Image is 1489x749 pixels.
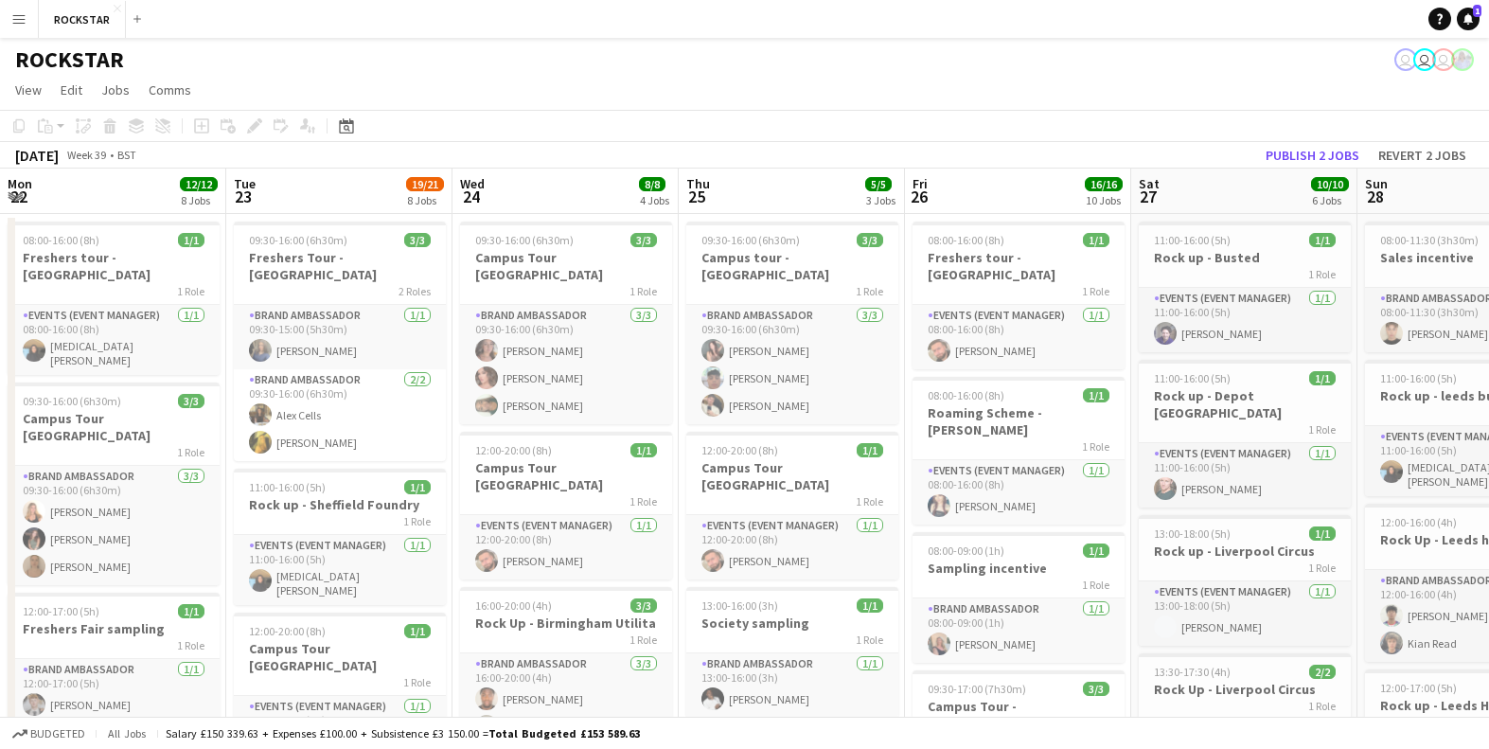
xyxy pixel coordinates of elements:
[177,284,204,298] span: 1 Role
[686,432,898,580] app-job-card: 12:00-20:00 (8h)1/1Campus Tour [GEOGRAPHIC_DATA]1 RoleEvents (Event Manager)1/112:00-20:00 (8h)[P...
[457,186,485,207] span: 24
[1413,48,1436,71] app-user-avatar: Ed Harvey
[30,727,85,740] span: Budgeted
[1136,186,1160,207] span: 27
[928,544,1004,558] span: 08:00-09:00 (1h)
[1139,543,1351,560] h3: Rock up - Liverpool Circus
[61,81,82,98] span: Edit
[1083,682,1109,696] span: 3/3
[913,532,1125,663] app-job-card: 08:00-09:00 (1h)1/1Sampling incentive1 RoleBrand Ambassador1/108:00-09:00 (1h)[PERSON_NAME]
[1082,439,1109,454] span: 1 Role
[177,638,204,652] span: 1 Role
[101,81,130,98] span: Jobs
[104,726,150,740] span: All jobs
[1365,175,1388,192] span: Sun
[629,633,657,647] span: 1 Role
[8,175,32,192] span: Mon
[8,249,220,283] h3: Freshers tour - [GEOGRAPHIC_DATA]
[475,443,552,457] span: 12:00-20:00 (8h)
[1154,665,1231,679] span: 13:30-17:30 (4h)
[701,233,800,247] span: 09:30-16:00 (6h30m)
[1308,561,1336,575] span: 1 Role
[913,249,1125,283] h3: Freshers tour - [GEOGRAPHIC_DATA]
[857,233,883,247] span: 3/3
[1085,177,1123,191] span: 16/16
[234,496,446,513] h3: Rock up - Sheffield Foundry
[15,146,59,165] div: [DATE]
[856,284,883,298] span: 1 Role
[406,177,444,191] span: 19/21
[475,598,552,613] span: 16:00-20:00 (4h)
[234,535,446,605] app-card-role: Events (Event Manager)1/111:00-16:00 (5h)[MEDICAL_DATA][PERSON_NAME]
[1139,175,1160,192] span: Sat
[1082,578,1109,592] span: 1 Role
[177,445,204,459] span: 1 Role
[701,443,778,457] span: 12:00-20:00 (8h)
[928,388,1004,402] span: 08:00-16:00 (8h)
[1139,515,1351,646] div: 13:00-18:00 (5h)1/1Rock up - Liverpool Circus1 RoleEvents (Event Manager)1/113:00-18:00 (5h)[PERS...
[178,604,204,618] span: 1/1
[1394,48,1417,71] app-user-avatar: Ed Harvey
[403,675,431,689] span: 1 Role
[913,222,1125,369] div: 08:00-16:00 (8h)1/1Freshers tour - [GEOGRAPHIC_DATA]1 RoleEvents (Event Manager)1/108:00-16:00 (8...
[8,383,220,585] app-job-card: 09:30-16:00 (6h30m)3/3Campus Tour [GEOGRAPHIC_DATA]1 RoleBrand Ambassador3/309:30-16:00 (6h30m)[P...
[1311,177,1349,191] span: 10/10
[403,514,431,528] span: 1 Role
[1082,284,1109,298] span: 1 Role
[234,222,446,461] div: 09:30-16:00 (6h30m)3/3Freshers Tour - [GEOGRAPHIC_DATA]2 RolesBrand Ambassador1/109:30-15:00 (5h3...
[913,377,1125,525] app-job-card: 08:00-16:00 (8h)1/1Roaming Scheme - [PERSON_NAME]1 RoleEvents (Event Manager)1/108:00-16:00 (8h)[...
[913,698,1125,732] h3: Campus Tour - [GEOGRAPHIC_DATA]
[913,404,1125,438] h3: Roaming Scheme - [PERSON_NAME]
[404,480,431,494] span: 1/1
[23,394,121,408] span: 09:30-16:00 (6h30m)
[1473,5,1481,17] span: 1
[23,604,99,618] span: 12:00-17:00 (5h)
[683,186,710,207] span: 25
[460,222,672,424] app-job-card: 09:30-16:00 (6h30m)3/3Campus Tour [GEOGRAPHIC_DATA]1 RoleBrand Ambassador3/309:30-16:00 (6h30m)[P...
[1139,581,1351,646] app-card-role: Events (Event Manager)1/113:00-18:00 (5h)[PERSON_NAME]
[234,305,446,369] app-card-role: Brand Ambassador1/109:30-15:00 (5h30m)[PERSON_NAME]
[1308,422,1336,437] span: 1 Role
[630,598,657,613] span: 3/3
[249,233,347,247] span: 09:30-16:00 (6h30m)
[928,682,1026,696] span: 09:30-17:00 (7h30m)
[686,459,898,493] h3: Campus Tour [GEOGRAPHIC_DATA]
[234,369,446,461] app-card-role: Brand Ambassador2/209:30-16:00 (6h30m)Alex Cells[PERSON_NAME]
[53,78,90,102] a: Edit
[686,653,898,718] app-card-role: Brand Ambassador1/113:00-16:00 (3h)[PERSON_NAME]
[1083,233,1109,247] span: 1/1
[9,723,88,744] button: Budgeted
[639,177,665,191] span: 8/8
[8,593,220,723] div: 12:00-17:00 (5h)1/1Freshers Fair sampling1 RoleBrand Ambassador1/112:00-17:00 (5h)[PERSON_NAME]
[686,615,898,632] h3: Society sampling
[141,78,199,102] a: Comms
[1380,233,1479,247] span: 08:00-11:30 (3h30m)
[913,598,1125,663] app-card-role: Brand Ambassador1/108:00-09:00 (1h)[PERSON_NAME]
[1380,371,1457,385] span: 11:00-16:00 (5h)
[1451,48,1474,71] app-user-avatar: Lucy Hillier
[404,624,431,638] span: 1/1
[39,1,126,38] button: ROCKSTAR
[686,175,710,192] span: Thu
[94,78,137,102] a: Jobs
[8,222,220,375] app-job-card: 08:00-16:00 (8h)1/1Freshers tour - [GEOGRAPHIC_DATA]1 RoleEvents (Event Manager)1/108:00-16:00 (8...
[686,249,898,283] h3: Campus tour - [GEOGRAPHIC_DATA]
[1139,288,1351,352] app-card-role: Events (Event Manager)1/111:00-16:00 (5h)[PERSON_NAME]
[181,193,217,207] div: 8 Jobs
[234,249,446,283] h3: Freshers Tour - [GEOGRAPHIC_DATA]
[460,432,672,580] app-job-card: 12:00-20:00 (8h)1/1Campus Tour [GEOGRAPHIC_DATA]1 RoleEvents (Event Manager)1/112:00-20:00 (8h)[P...
[856,633,883,647] span: 1 Role
[686,587,898,718] app-job-card: 13:00-16:00 (3h)1/1Society sampling1 RoleBrand Ambassador1/113:00-16:00 (3h)[PERSON_NAME]
[234,469,446,605] app-job-card: 11:00-16:00 (5h)1/1Rock up - Sheffield Foundry1 RoleEvents (Event Manager)1/111:00-16:00 (5h)[MED...
[1309,371,1336,385] span: 1/1
[460,459,672,493] h3: Campus Tour [GEOGRAPHIC_DATA]
[460,249,672,283] h3: Campus Tour [GEOGRAPHIC_DATA]
[1139,360,1351,508] app-job-card: 11:00-16:00 (5h)1/1Rock up - Depot [GEOGRAPHIC_DATA]1 RoleEvents (Event Manager)1/111:00-16:00 (5...
[856,494,883,508] span: 1 Role
[1139,222,1351,352] app-job-card: 11:00-16:00 (5h)1/1Rock up - Busted1 RoleEvents (Event Manager)1/111:00-16:00 (5h)[PERSON_NAME]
